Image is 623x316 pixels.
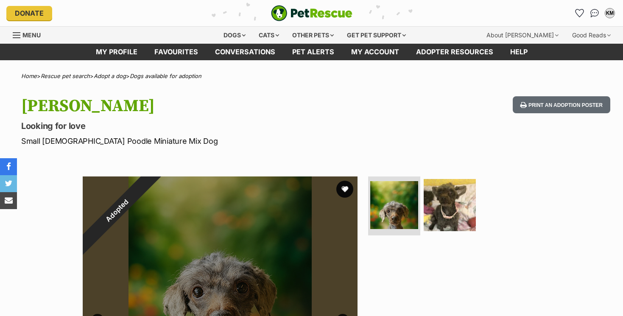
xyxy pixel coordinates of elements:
a: Dogs available for adoption [130,73,201,79]
a: Adopter resources [408,44,502,60]
p: Looking for love [21,120,380,132]
a: Conversations [588,6,601,20]
a: PetRescue [271,5,352,21]
a: Menu [13,27,47,42]
button: favourite [336,181,353,198]
p: Small [DEMOGRAPHIC_DATA] Poodle Miniature Mix Dog [21,135,380,147]
a: Help [502,44,536,60]
div: KM [606,9,614,17]
img: Photo of Sam [424,179,476,231]
a: Favourites [146,44,207,60]
a: My account [343,44,408,60]
a: conversations [207,44,284,60]
img: chat-41dd97257d64d25036548639549fe6c8038ab92f7586957e7f3b1b290dea8141.svg [590,9,599,17]
span: Menu [22,31,41,39]
a: Donate [6,6,52,20]
a: Pet alerts [284,44,343,60]
a: My profile [87,44,146,60]
div: About [PERSON_NAME] [481,27,564,44]
a: Favourites [573,6,586,20]
img: logo-e224e6f780fb5917bec1dbf3a21bbac754714ae5b6737aabdf751b685950b380.svg [271,5,352,21]
div: Good Reads [566,27,617,44]
div: Adopted [63,157,170,264]
button: Print an adoption poster [513,96,610,114]
div: Other pets [286,27,340,44]
a: Rescue pet search [41,73,90,79]
img: Photo of Sam [370,181,418,229]
a: Adopt a dog [94,73,126,79]
div: Dogs [218,27,251,44]
div: Get pet support [341,27,412,44]
ul: Account quick links [573,6,617,20]
a: Home [21,73,37,79]
div: Cats [253,27,285,44]
h1: [PERSON_NAME] [21,96,380,116]
button: My account [603,6,617,20]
